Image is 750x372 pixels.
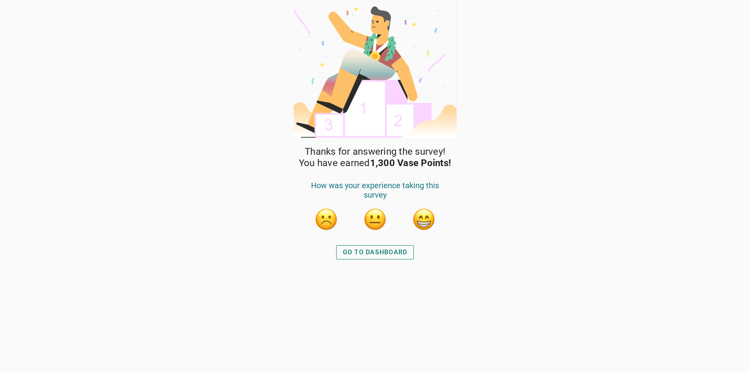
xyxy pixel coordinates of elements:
span: Thanks for answering the survey! [305,146,445,157]
div: GO TO DASHBOARD [343,248,407,257]
strong: 1,300 Vase Points! [370,157,452,168]
span: You have earned [299,157,451,169]
div: How was your experience taking this survey [302,181,448,207]
button: GO TO DASHBOARD [336,245,414,259]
